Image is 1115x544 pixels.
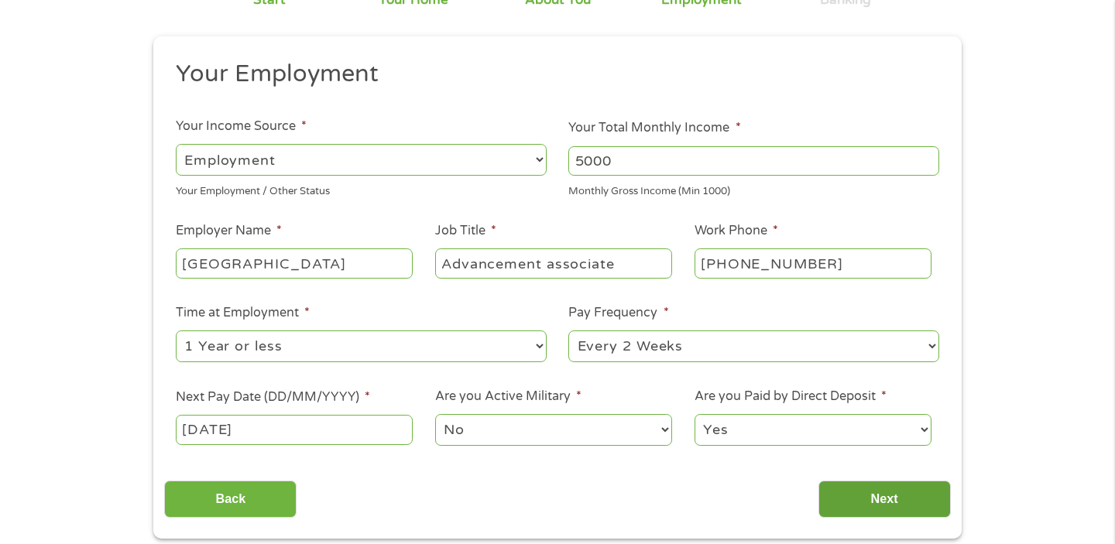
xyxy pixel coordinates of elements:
[568,120,740,136] label: Your Total Monthly Income
[435,223,496,239] label: Job Title
[695,223,778,239] label: Work Phone
[176,305,310,321] label: Time at Employment
[176,59,928,90] h2: Your Employment
[695,248,931,278] input: (231) 754-4010
[176,223,282,239] label: Employer Name
[568,179,939,200] div: Monthly Gross Income (Min 1000)
[818,481,951,518] input: Next
[568,305,668,321] label: Pay Frequency
[695,388,887,405] label: Are you Paid by Direct Deposit
[176,389,370,405] label: Next Pay Date (DD/MM/YYYY)
[435,248,672,278] input: Cashier
[176,415,413,444] input: Use the arrow keys to pick a date
[176,179,547,200] div: Your Employment / Other Status
[176,248,413,278] input: Walmart
[435,388,582,405] label: Are you Active Military
[568,146,939,176] input: 1800
[176,118,307,135] label: Your Income Source
[164,481,297,518] input: Back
